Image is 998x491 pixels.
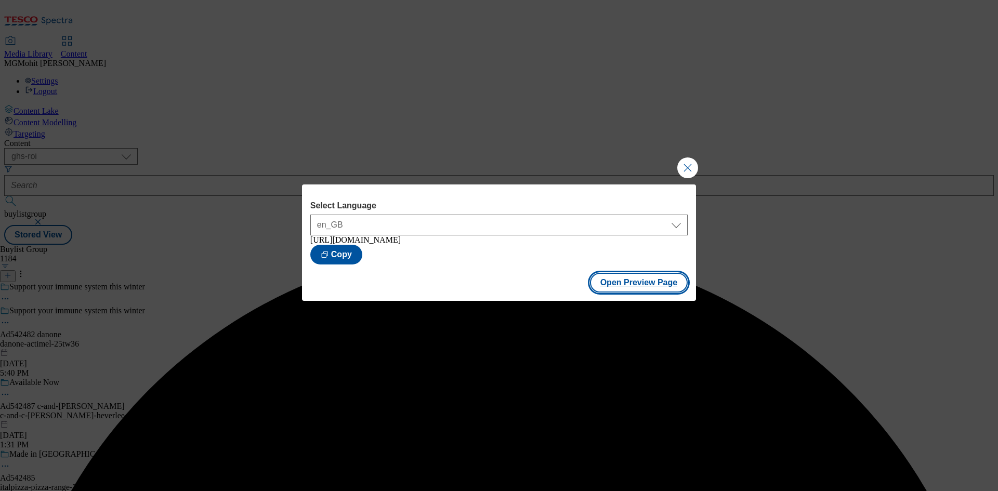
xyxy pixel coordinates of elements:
[677,157,698,178] button: Close Modal
[310,245,362,264] button: Copy
[590,273,688,293] button: Open Preview Page
[302,184,696,301] div: Modal
[310,235,688,245] div: [URL][DOMAIN_NAME]
[310,201,688,210] label: Select Language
